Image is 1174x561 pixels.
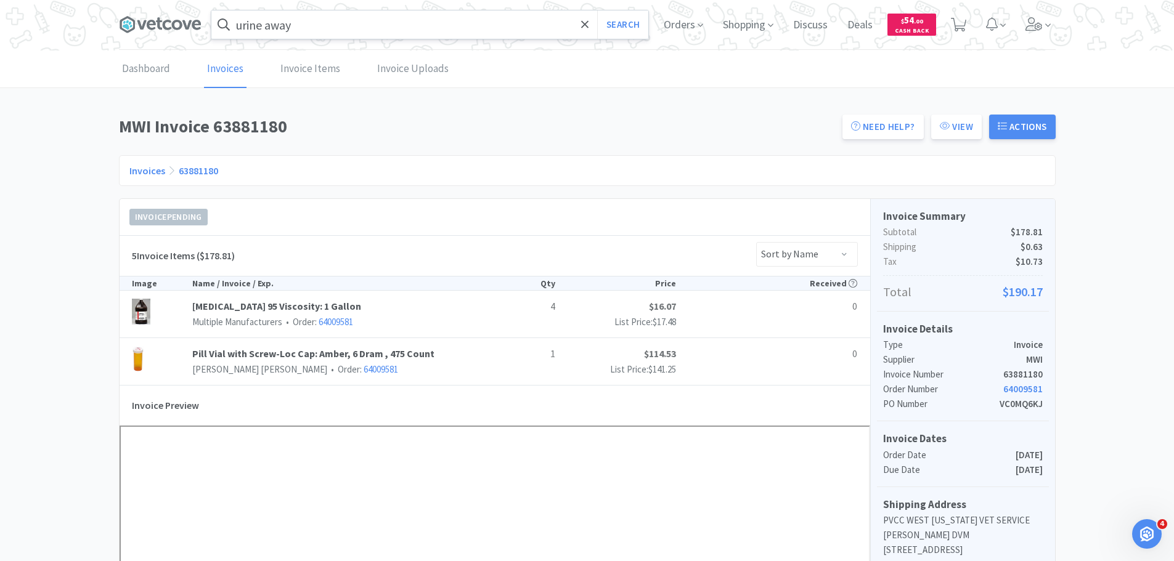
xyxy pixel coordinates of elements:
[1021,240,1043,254] span: $0.63
[494,299,555,315] p: 4
[555,362,676,377] p: List Price:
[788,20,833,31] a: Discuss
[130,209,207,225] span: Invoice Pending
[883,430,1043,447] h5: Invoice Dates
[842,20,878,31] a: Deals
[192,363,327,375] span: [PERSON_NAME] [PERSON_NAME]
[374,50,452,88] a: Invoice Uploads
[1014,337,1043,352] p: Invoice
[132,299,151,325] img: 6986f0f723714d698b79133ab3db928a_17575.png
[204,50,247,88] a: Invoices
[883,462,1016,477] p: Due Date
[1003,282,1043,302] span: $190.17
[914,17,923,25] span: . 00
[1132,519,1162,549] iframe: Intercom live chat
[132,248,235,264] h5: 5 Invoice Items ($178.81)
[192,346,495,362] a: Pill Vial with Screw-Loc Cap: Amber, 6 Dram , 475 Count
[192,316,282,328] span: Multiple Manufacturers
[132,346,144,372] img: 03cfd55dfb89423d8acd6556ab83a65c_17868.png
[767,346,857,362] div: 0
[277,50,343,88] a: Invoice Items
[901,17,904,25] span: $
[555,276,676,290] div: Price
[282,316,353,328] span: Order:
[132,276,192,290] div: Image
[883,225,1043,240] p: Subtotal
[767,299,857,315] div: 0
[649,300,676,312] strong: $16.07
[883,367,1003,382] p: Invoice Number
[119,50,173,88] a: Dashboard
[1000,397,1043,411] p: VC0MQ6KJ
[989,115,1056,139] button: Actions
[883,496,1043,513] h5: Shipping Address
[1016,462,1043,477] p: [DATE]
[1026,352,1043,367] p: MWI
[129,164,165,177] a: Invoices
[883,397,1000,411] p: PO Number
[192,299,495,315] a: [MEDICAL_DATA] 95 Viscosity: 1 Gallon
[1011,225,1043,240] span: $178.81
[319,316,353,328] a: 64009581
[883,382,1003,397] p: Order Number
[883,448,1016,462] p: Order Date
[1016,448,1043,462] p: [DATE]
[644,347,676,360] strong: $114.53
[883,321,1043,337] h5: Invoice Details
[883,208,1043,225] h5: Invoice Summary
[1003,367,1043,382] p: 63881180
[1157,519,1167,529] span: 4
[211,10,648,39] input: Search by item, sku, manufacturer, ingredient, size...
[883,337,1014,352] p: Type
[883,352,1026,367] p: Supplier
[931,115,982,139] button: View
[327,363,398,375] span: Order:
[1003,383,1043,395] a: 64009581
[494,346,555,362] p: 1
[494,276,555,290] div: Qty
[810,278,857,289] span: Received
[883,543,1043,557] p: [STREET_ADDRESS]
[895,28,929,36] span: Cash Back
[887,8,936,41] a: $54.00Cash Back
[842,115,924,139] a: Need Help?
[132,392,199,420] h5: Invoice Preview
[192,276,495,290] div: Name / Invoice / Exp.
[179,164,218,177] a: 63881180
[555,315,676,329] p: List Price:
[883,240,1043,254] p: Shipping
[901,14,923,26] span: 54
[883,254,1043,269] p: Tax
[364,363,398,375] a: 64009581
[329,363,336,375] span: •
[597,10,648,39] button: Search
[883,282,1043,302] p: Total
[119,113,835,140] h1: MWI Invoice 63881180
[284,316,291,328] span: •
[653,316,676,328] span: $17.48
[1016,254,1043,269] span: $10.73
[883,513,1043,543] p: PVCC WEST [US_STATE] VET SERVICE [PERSON_NAME] DVM
[648,363,676,375] span: $141.25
